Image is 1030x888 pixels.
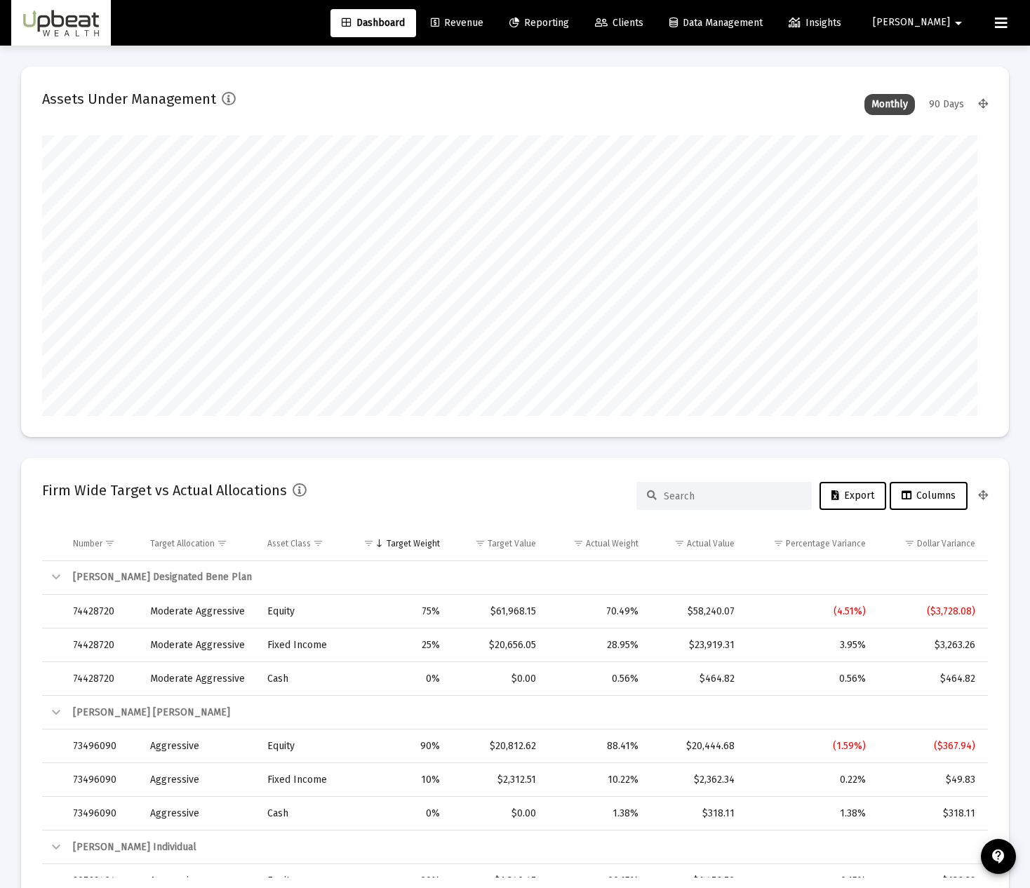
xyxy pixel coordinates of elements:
div: [PERSON_NAME] Designated Bene Plan [73,570,975,584]
td: Column Actual Value [648,527,744,560]
td: Collapse [42,561,63,595]
span: Show filter options for column 'Target Value' [475,538,486,549]
td: Equity [257,595,348,628]
td: 73496090 [63,729,140,763]
span: Show filter options for column 'Target Allocation' [217,538,227,549]
td: Cash [257,662,348,696]
div: $464.82 [885,672,975,686]
div: $58,240.07 [658,605,735,619]
span: Show filter options for column 'Percentage Variance' [773,538,784,549]
span: Show filter options for column 'Asset Class' [313,538,323,549]
div: ($367.94) [885,739,975,753]
div: Target Weight [387,538,440,549]
div: 90% [357,739,440,753]
div: Percentage Variance [786,538,866,549]
div: 0.56% [754,672,866,686]
div: $61,968.15 [460,605,536,619]
td: 74428720 [63,662,140,696]
div: Dollar Variance [917,538,975,549]
span: Show filter options for column 'Actual Weight' [573,538,584,549]
div: $20,812.62 [460,739,536,753]
div: $2,362.34 [658,773,735,787]
td: Collapse [42,830,63,864]
div: 0% [357,672,440,686]
td: Aggressive [140,729,257,763]
div: 1.38% [556,807,638,821]
button: Export [820,482,886,510]
td: Column Target Value [450,527,546,560]
div: 90 Days [922,94,971,115]
div: $23,919.31 [658,638,735,652]
h2: Firm Wide Target vs Actual Allocations [42,479,287,502]
td: Fixed Income [257,763,348,797]
div: Data grid [42,527,988,877]
div: 70.49% [556,605,638,619]
span: Data Management [669,17,763,29]
td: Cash [257,797,348,830]
div: $49.83 [885,773,975,787]
div: $2,312.51 [460,773,536,787]
div: Target Value [488,538,536,549]
td: Column Actual Weight [546,527,648,560]
a: Reporting [498,9,580,37]
div: 0% [357,807,440,821]
div: $318.11 [658,807,735,821]
td: 74428720 [63,628,140,662]
span: Revenue [431,17,483,29]
a: Clients [584,9,655,37]
span: Columns [902,490,956,502]
img: Dashboard [22,9,100,37]
input: Search [664,490,801,502]
div: 0.22% [754,773,866,787]
td: Column Target Allocation [140,527,257,560]
div: 25% [357,638,440,652]
td: Aggressive [140,797,257,830]
div: ($3,728.08) [885,605,975,619]
span: Show filter options for column 'Dollar Variance' [904,538,915,549]
div: [PERSON_NAME] [PERSON_NAME] [73,706,975,720]
div: 28.95% [556,638,638,652]
div: $20,444.68 [658,739,735,753]
div: 0.56% [556,672,638,686]
div: (1.59%) [754,739,866,753]
td: Column Dollar Variance [876,527,988,560]
span: Export [831,490,874,502]
td: Collapse [42,696,63,729]
span: Clients [595,17,643,29]
div: Number [73,538,102,549]
td: Moderate Aggressive [140,662,257,696]
div: 10% [357,773,440,787]
span: Dashboard [342,17,405,29]
span: Reporting [509,17,569,29]
td: Column Target Weight [347,527,450,560]
div: Target Allocation [150,538,215,549]
span: Show filter options for column 'Target Weight' [363,538,374,549]
div: 1.38% [754,807,866,821]
div: $3,263.26 [885,638,975,652]
a: Revenue [420,9,495,37]
div: 3.95% [754,638,866,652]
div: Actual Weight [586,538,638,549]
div: $464.82 [658,672,735,686]
div: Actual Value [687,538,735,549]
div: 75% [357,605,440,619]
td: 73496090 [63,763,140,797]
td: Fixed Income [257,628,348,662]
td: Equity [257,729,348,763]
div: $20,656.05 [460,638,536,652]
a: Dashboard [330,9,416,37]
td: Column Asset Class [257,527,348,560]
div: 88.41% [556,739,638,753]
div: $0.00 [460,672,536,686]
h2: Assets Under Management [42,88,216,110]
td: Column Number [63,527,140,560]
div: $318.11 [885,807,975,821]
button: Columns [890,482,968,510]
mat-icon: arrow_drop_down [950,9,967,37]
span: Show filter options for column 'Number' [105,538,115,549]
button: [PERSON_NAME] [856,8,984,36]
div: [PERSON_NAME] Individual [73,840,975,854]
td: 73496090 [63,797,140,830]
td: 74428720 [63,595,140,628]
div: Asset Class [267,538,311,549]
